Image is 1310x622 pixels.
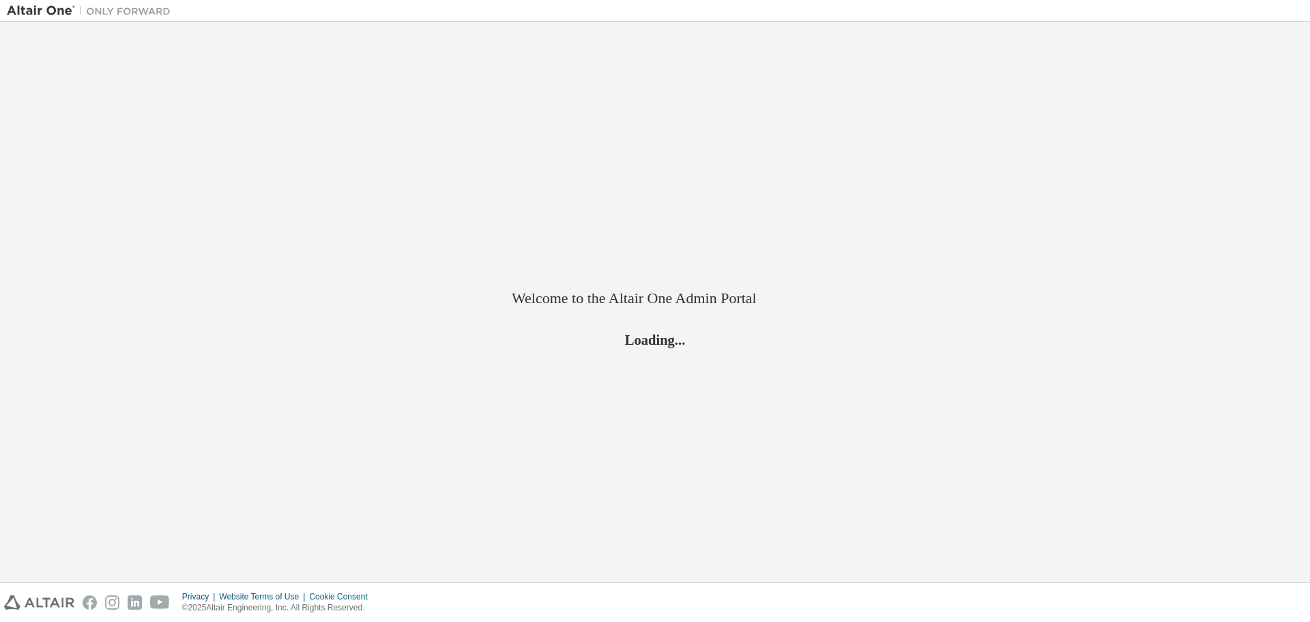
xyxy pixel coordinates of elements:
[182,591,219,602] div: Privacy
[182,602,376,614] p: © 2025 Altair Engineering, Inc. All Rights Reserved.
[309,591,375,602] div: Cookie Consent
[512,289,798,308] h2: Welcome to the Altair One Admin Portal
[83,595,97,610] img: facebook.svg
[4,595,74,610] img: altair_logo.svg
[105,595,119,610] img: instagram.svg
[512,330,798,348] h2: Loading...
[219,591,309,602] div: Website Terms of Use
[150,595,170,610] img: youtube.svg
[7,4,177,18] img: Altair One
[128,595,142,610] img: linkedin.svg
